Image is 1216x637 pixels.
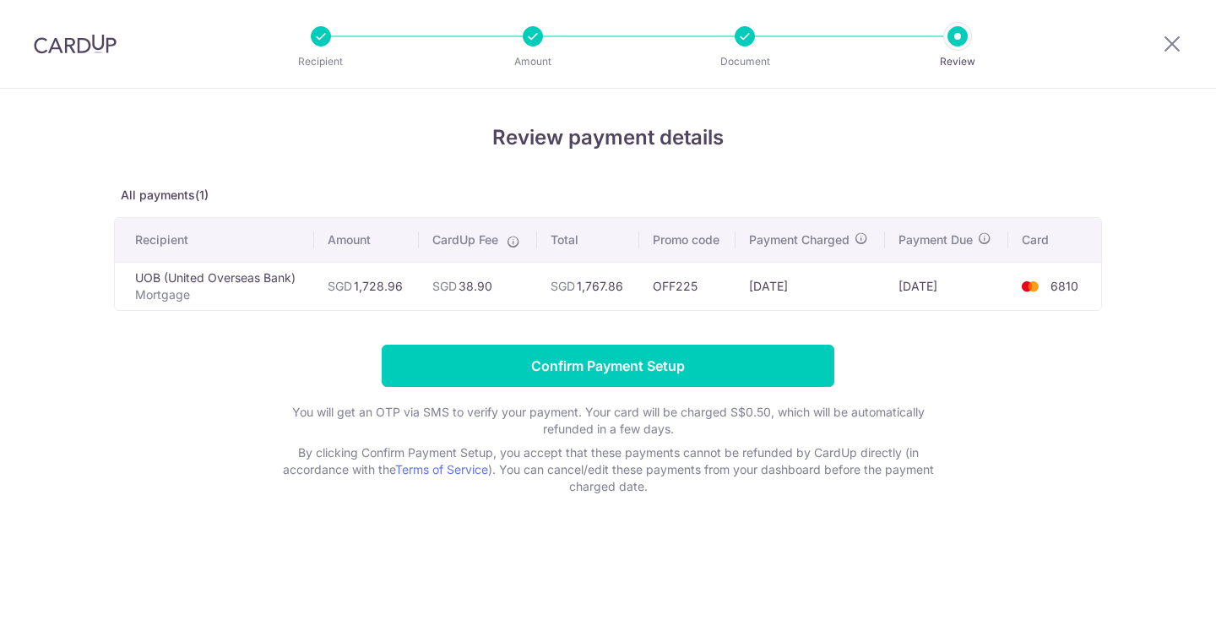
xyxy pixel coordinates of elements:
td: UOB (United Overseas Bank) [115,262,314,310]
span: 6810 [1050,279,1078,293]
th: Card [1008,218,1101,262]
span: Payment Charged [749,231,850,248]
th: Promo code [639,218,736,262]
td: 1,728.96 [314,262,419,310]
iframe: Opens a widget where you can find more information [1107,586,1199,629]
img: CardUp [34,34,117,54]
span: SGD [432,279,457,293]
p: You will get an OTP via SMS to verify your payment. Your card will be charged S$0.50, which will ... [270,404,946,438]
th: Recipient [115,218,314,262]
p: Recipient [258,53,383,70]
td: 1,767.86 [537,262,639,310]
td: OFF225 [639,262,736,310]
span: SGD [328,279,352,293]
p: Mortgage [135,286,301,303]
span: CardUp Fee [432,231,498,248]
p: By clicking Confirm Payment Setup, you accept that these payments cannot be refunded by CardUp di... [270,444,946,495]
input: Confirm Payment Setup [382,345,834,387]
td: 38.90 [419,262,537,310]
p: Review [895,53,1020,70]
p: All payments(1) [114,187,1102,204]
td: [DATE] [885,262,1008,310]
span: SGD [551,279,575,293]
td: [DATE] [736,262,886,310]
p: Document [682,53,807,70]
h4: Review payment details [114,122,1102,153]
th: Amount [314,218,419,262]
p: Amount [470,53,595,70]
a: Terms of Service [395,462,488,476]
span: Payment Due [898,231,973,248]
img: <span class="translation_missing" title="translation missing: en.account_steps.new_confirm_form.b... [1013,276,1047,297]
th: Total [537,218,639,262]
